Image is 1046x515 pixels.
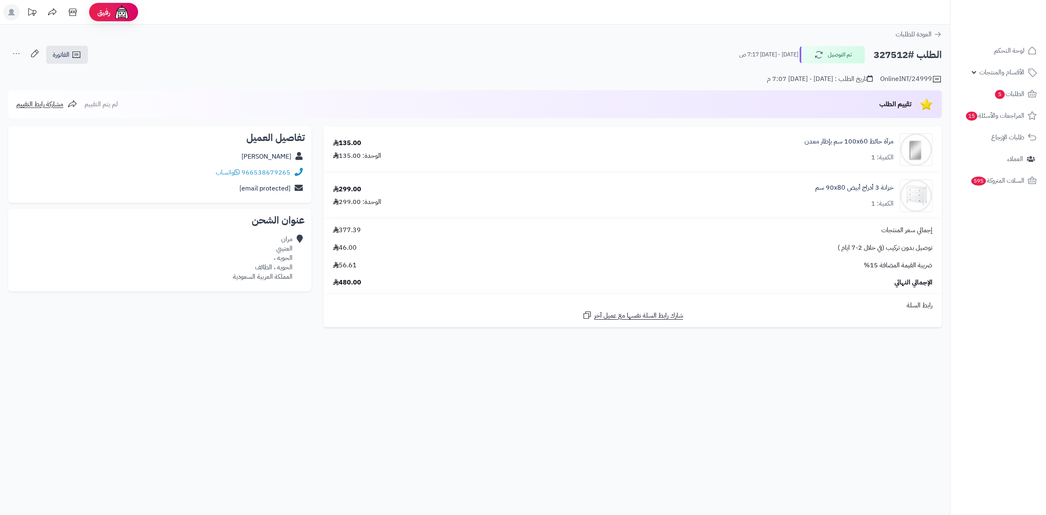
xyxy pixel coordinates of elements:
[241,168,291,177] a: 966538679265
[233,235,293,281] div: مران العتيبي الحويه ، الحويه ، الطائف المملكة العربية السعودية
[239,184,291,193] a: [email protected]
[241,152,291,161] a: [PERSON_NAME]
[955,106,1041,125] a: المراجعات والأسئلة15
[874,47,942,63] h2: الطلب #327512
[881,226,932,235] span: إجمالي سعر المنتجات
[896,29,942,39] a: العودة للطلبات
[333,243,357,253] span: 46.00
[955,84,1041,104] a: الطلبات5
[805,137,894,146] a: مرآة حائط 100x60 سم بإطار معدن
[800,46,865,63] button: تم التوصيل
[864,261,932,270] span: ضريبة القيمة المضافة 15%
[16,99,63,109] span: مشاركة رابط التقييم
[333,197,381,207] div: الوحدة: 299.00
[1007,153,1023,165] span: العملاء
[990,6,1038,23] img: logo-2.png
[880,74,942,84] div: OnlineINT/24999
[955,149,1041,169] a: العملاء
[955,128,1041,147] a: طلبات الإرجاع
[333,261,357,270] span: 56.61
[767,74,873,84] div: تاريخ الطلب : [DATE] - [DATE] 7:07 م
[979,67,1024,78] span: الأقسام والمنتجات
[739,51,798,59] small: [DATE] - [DATE] 7:17 ص
[582,310,683,320] a: شارك رابط السلة نفسها مع عميل آخر
[333,151,381,161] div: الوحدة: 135.00
[327,301,939,310] div: رابط السلة
[894,278,932,287] span: الإجمالي النهائي
[955,41,1041,60] a: لوحة التحكم
[896,29,932,39] span: العودة للطلبات
[871,199,894,208] div: الكمية: 1
[97,7,110,17] span: رفيق
[955,171,1041,190] a: السلات المتروكة595
[965,110,1024,121] span: المراجعات والأسئلة
[15,215,305,225] h2: عنوان الشحن
[900,133,932,166] img: 1701358705-white100.60-90x90.jpg
[333,226,361,235] span: 377.39
[216,168,240,177] a: واتساب
[994,45,1024,56] span: لوحة التحكم
[966,112,977,121] span: 15
[333,278,361,287] span: 480.00
[879,99,912,109] span: تقييم الطلب
[995,90,1005,99] span: 5
[838,243,932,253] span: توصيل بدون تركيب (في خلال 2-7 ايام )
[114,4,130,20] img: ai-face.png
[971,177,986,186] span: 595
[900,179,932,212] img: 1735368701-110115010015110115010015-90x90.jpg
[53,50,69,60] span: الفاتورة
[22,4,42,22] a: تحديثات المنصة
[16,99,77,109] a: مشاركة رابط التقييم
[970,175,1024,186] span: السلات المتروكة
[991,132,1024,143] span: طلبات الإرجاع
[15,133,305,143] h2: تفاصيل العميل
[594,311,683,320] span: شارك رابط السلة نفسها مع عميل آخر
[46,46,88,64] a: الفاتورة
[871,153,894,162] div: الكمية: 1
[333,185,361,194] div: 299.00
[85,99,118,109] span: لم يتم التقييم
[815,183,894,193] a: خزانة 3 أدراج أبيض ‎90x80 سم‏
[994,88,1024,100] span: الطلبات
[333,139,361,148] div: 135.00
